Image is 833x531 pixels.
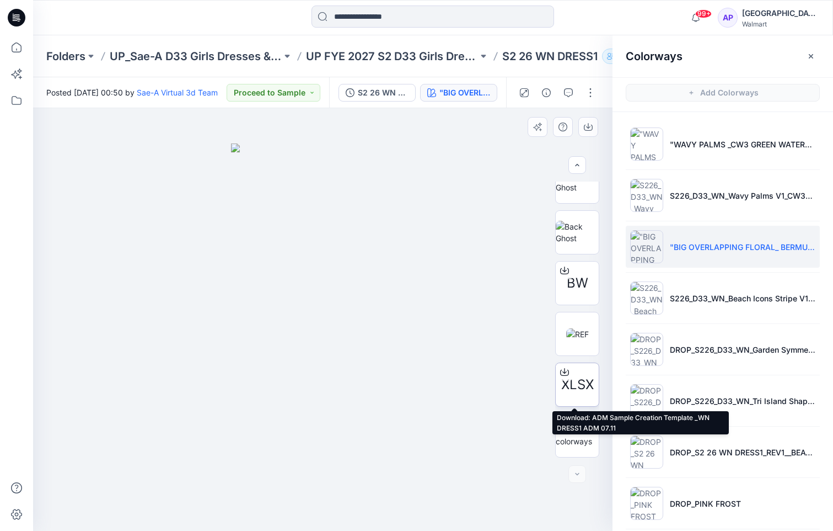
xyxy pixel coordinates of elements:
[566,328,589,340] img: REF
[137,88,218,97] a: Sae-A Virtual 3d Team
[626,50,682,63] h2: Colorways
[439,87,490,99] div: "BIG OVERLAPPING FLORAL_ BERMUDA PINK"
[231,144,415,531] img: eyJhbGciOiJIUzI1NiIsImtpZCI6IjAiLCJzbHQiOiJzZXMiLCJ0eXAiOiJKV1QifQ.eyJkYXRhIjp7InR5cGUiOiJzdG9yYW...
[630,436,663,469] img: DROP_S2 26 WN DRESS1_REV1__BEACH ICONS STRIPE _CW1_BERMUDA PINK _PEACH SMOOTHIE__Back
[602,49,636,64] button: 51
[742,20,819,28] div: Walmart
[538,84,555,102] button: Details
[695,9,712,18] span: 99+
[561,375,594,395] span: XLSX
[630,282,663,315] img: S226_D33_WN_Beach Icons Stripe V1_CW2_Spring Lilac_Calming Blue_WM_MILLSHEET
[670,447,815,458] p: DROP_S2 26 WN DRESS1_REV1__BEACH ICONS STRIPE _CW1_BERMUDA PINK _PEACH SMOOTHIE__Back
[556,221,599,244] img: Back Ghost
[718,8,738,28] div: AP
[567,273,588,293] span: BW
[630,128,663,161] img: "WAVY PALMS _CW3 GREEN WATERFALL"
[556,424,599,447] img: All colorways
[630,384,663,417] img: DROP_S226_D33_WN_Tri Island Shapes V1_CW2_Aqua Geyser_WM_MILLSHEET
[110,49,282,64] a: UP_Sae-A D33 Girls Dresses & Sets
[670,139,815,150] p: "WAVY PALMS _CW3 GREEN WATERFALL"
[556,170,599,193] img: Front Ghost
[46,49,85,64] a: Folders
[502,49,598,64] p: S2 26 WN DRESS1
[420,84,497,102] button: "BIG OVERLAPPING FLORAL_ BERMUDA PINK"
[338,84,416,102] button: S2 26 WN DRESS1_REV1_FULL COLORWAYS
[358,87,409,99] div: S2 26 WN DRESS1_REV1_FULL COLORWAYS
[742,7,819,20] div: [GEOGRAPHIC_DATA]
[670,241,815,253] p: "BIG OVERLAPPING FLORAL_ BERMUDA PINK"
[670,498,741,509] p: DROP_PINK FROST
[630,333,663,366] img: DROP_S226_D33_WN_Garden Symmetry V1_CW1_Old Ivory Cream_Calming Blue_WM_MILLSHEET(with neon)
[670,395,815,407] p: DROP_S226_D33_WN_Tri Island Shapes V1_CW2_Aqua Geyser_WM_MILLSHEET
[306,49,478,64] a: UP FYE 2027 S2 D33 Girls Dresses - Sae-A
[46,87,218,98] span: Posted [DATE] 00:50 by
[630,179,663,212] img: S226_D33_WN_Wavy Palms V1_CW3_Starbright coral_WM_MILLSHEET(0717)
[630,487,663,520] img: DROP_PINK FROST
[670,293,815,304] p: S226_D33_WN_Beach Icons Stripe V1_CW2_Spring Lilac_Calming Blue_WM_MILLSHEET
[630,230,663,263] img: "BIG OVERLAPPING FLORAL_ BERMUDA PINK"
[670,344,815,355] p: DROP_S226_D33_WN_Garden Symmetry V1_CW1_Old Ivory Cream_Calming Blue_WM_MILLSHEET(with neon)
[670,190,815,201] p: S226_D33_WN_Wavy Palms V1_CW3_Starbright coral_WM_MILLSHEET(0717)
